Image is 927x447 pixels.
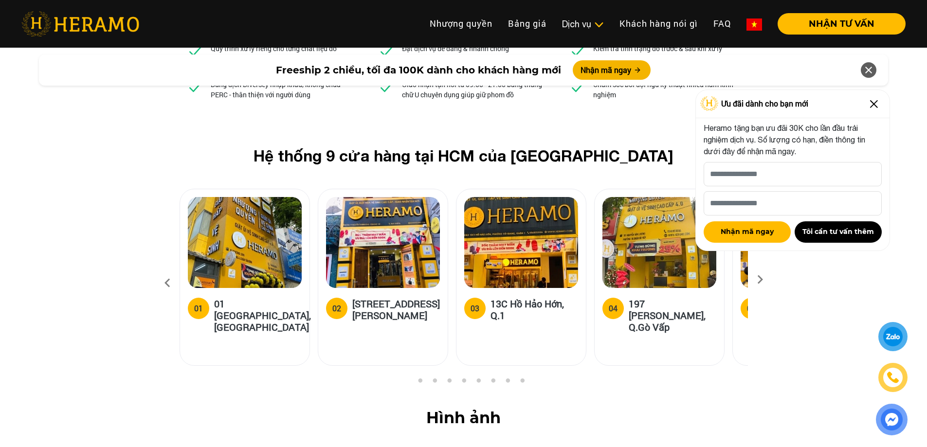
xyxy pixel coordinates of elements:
[491,298,578,321] h5: 13C Hồ Hảo Hớn, Q.1
[332,303,341,314] div: 02
[700,96,719,111] img: Logo
[194,303,203,314] div: 01
[704,221,791,243] button: Nhận mã ngay
[188,197,302,288] img: heramo-01-truong-son-quan-tan-binh
[488,378,498,388] button: 7
[602,197,716,288] img: heramo-197-nguyen-van-luong
[778,13,906,35] button: NHẬN TƯ VẤN
[471,303,479,314] div: 03
[795,221,882,243] button: Tôi cần tư vấn thêm
[422,13,500,34] a: Nhượng quyền
[880,364,906,391] a: phone-icon
[721,98,808,109] span: Ưu đãi dành cho bạn mới
[629,298,716,333] h5: 197 [PERSON_NAME], Q.Gò Vấp
[706,13,739,34] a: FAQ
[747,303,756,314] div: 05
[746,18,762,31] img: vn-flag.png
[214,298,311,333] h5: 01 [GEOGRAPHIC_DATA], [GEOGRAPHIC_DATA]
[887,372,899,383] img: phone-icon
[866,96,882,112] img: Close
[430,378,439,388] button: 3
[612,13,706,34] a: Khách hàng nói gì
[352,298,440,321] h5: [STREET_ADDRESS][PERSON_NAME]
[276,63,561,77] span: Freeship 2 chiều, tối đa 100K dành cho khách hàng mới
[415,378,425,388] button: 2
[609,303,618,314] div: 04
[503,378,512,388] button: 8
[473,378,483,388] button: 6
[444,378,454,388] button: 4
[594,20,604,30] img: subToggleIcon
[459,378,469,388] button: 5
[770,19,906,28] a: NHẬN TƯ VẤN
[517,378,527,388] button: 9
[500,13,554,34] a: Bảng giá
[195,146,732,165] h2: Hệ thống 9 cửa hàng tại HCM của [GEOGRAPHIC_DATA]
[573,60,651,80] button: Nhận mã ngay
[326,197,440,288] img: heramo-18a-71-nguyen-thi-minh-khai-quan-1
[562,18,604,31] div: Dịch vụ
[21,11,139,36] img: heramo-logo.png
[400,378,410,388] button: 1
[464,197,578,288] img: heramo-13c-ho-hao-hon-quan-1
[704,122,882,157] p: Heramo tặng bạn ưu đãi 30K cho lần đầu trải nghiệm dịch vụ. Số lượng có hạn, điền thông tin dưới ...
[16,409,911,427] h2: Hình ảnh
